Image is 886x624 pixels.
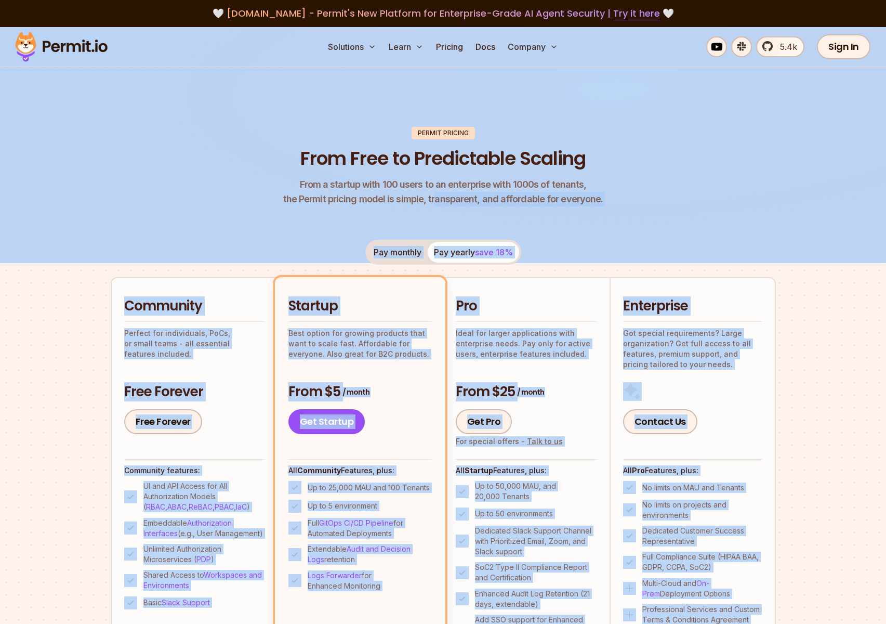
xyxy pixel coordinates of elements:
p: Enhanced Audit Log Retention (21 days, extendable) [475,589,597,609]
div: Permit Pricing [412,127,475,139]
span: / month [342,387,369,397]
h2: Enterprise [623,297,762,316]
a: 5.4k [756,36,804,57]
p: Full for Automated Deployments [308,518,432,539]
a: Talk to us [527,437,563,446]
a: RBAC [146,502,165,511]
p: No limits on MAU and Tenants [642,483,744,493]
p: the Permit pricing model is simple, transparent, and affordable for everyone. [283,177,603,206]
p: Got special requirements? Large organization? Get full access to all features, premium support, a... [623,328,762,370]
p: Multi-Cloud and Deployment Options [642,578,762,599]
button: Solutions [324,36,380,57]
h4: All Features, plus: [456,465,597,476]
p: for Enhanced Monitoring [308,570,432,591]
a: On-Prem [642,579,709,598]
h2: Pro [456,297,597,316]
h3: From $25 [456,383,597,401]
p: Basic [143,597,210,608]
a: Get Startup [288,409,365,434]
p: Embeddable (e.g., User Management) [143,518,265,539]
h1: From Free to Predictable Scaling [300,146,586,172]
h2: Community [124,297,265,316]
a: Contact Us [623,409,697,434]
p: Full Compliance Suite (HIPAA BAA, GDPR, CCPA, SoC2) [642,552,762,573]
p: Dedicated Slack Support Channel with Prioritized Email, Zoom, and Slack support [475,526,597,557]
button: Learn [385,36,428,57]
a: Slack Support [162,598,210,607]
p: Up to 25,000 MAU and 100 Tenants [308,483,430,493]
strong: Startup [465,466,493,475]
img: Permit logo [10,29,112,64]
p: Shared Access to [143,570,265,591]
h4: All Features, plus: [623,465,762,476]
a: PDP [196,555,211,564]
a: Authorization Interfaces [143,518,232,538]
span: / month [517,387,544,397]
a: GitOps CI/CD Pipeline [319,518,393,527]
h3: Free Forever [124,383,265,401]
a: Try it here [613,7,660,20]
a: Logs Forwarder [308,571,362,580]
span: 5.4k [774,41,797,53]
a: ReBAC [189,502,213,511]
h4: All Features, plus: [288,465,432,476]
p: Unlimited Authorization Microservices ( ) [143,544,265,565]
span: [DOMAIN_NAME] - Permit's New Platform for Enterprise-Grade AI Agent Security | [227,7,660,20]
p: Dedicated Customer Success Representative [642,526,762,547]
p: UI and API Access for All Authorization Models ( , , , , ) [143,481,265,512]
p: Up to 50,000 MAU, and 20,000 Tenants [475,481,597,502]
p: No limits on projects and environments [642,500,762,521]
button: Company [504,36,562,57]
div: 🤍 🤍 [25,6,861,21]
a: Free Forever [124,409,202,434]
p: Ideal for larger applications with enterprise needs. Pay only for active users, enterprise featur... [456,328,597,359]
div: For special offers - [456,436,563,447]
p: Perfect for individuals, PoCs, or small teams - all essential features included. [124,328,265,359]
span: From a startup with 100 users to an enterprise with 1000s of tenants, [283,177,603,192]
h2: Startup [288,297,432,316]
h3: From $5 [288,383,432,401]
h4: Community features: [124,465,265,476]
a: PBAC [215,502,234,511]
p: Best option for growing products that want to scale fast. Affordable for everyone. Also great for... [288,328,432,359]
p: Extendable retention [308,544,432,565]
a: ABAC [167,502,187,511]
a: Pricing [432,36,467,57]
strong: Community [297,466,341,475]
a: Audit and Decision Logs [308,544,411,564]
button: Pay monthly [367,242,428,263]
a: Docs [471,36,499,57]
a: Sign In [817,34,870,59]
a: Get Pro [456,409,512,434]
p: Up to 5 environment [308,501,377,511]
strong: Pro [632,466,645,475]
a: IaC [236,502,247,511]
p: SoC2 Type II Compliance Report and Certification [475,562,597,583]
p: Up to 50 environments [475,509,553,519]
